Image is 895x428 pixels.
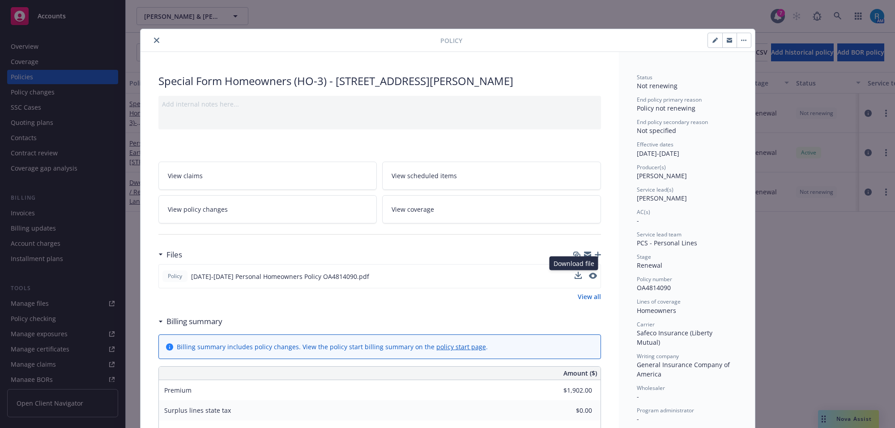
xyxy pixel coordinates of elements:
span: Not specified [637,126,676,135]
span: AC(s) [637,208,650,216]
span: Not renewing [637,81,678,90]
span: Amount ($) [563,368,597,378]
div: Homeowners [637,306,737,315]
span: Safeco Insurance (Liberty Mutual) [637,329,714,347]
span: [DATE]-[DATE] Personal Homeowners Policy OA4814090.pdf [191,272,369,281]
h3: Billing summary [166,316,222,327]
a: View coverage [382,195,601,223]
span: Program administrator [637,407,694,414]
span: Policy number [637,275,672,283]
span: - [637,392,639,401]
a: View scheduled items [382,162,601,190]
span: PCS - Personal Lines [637,239,697,247]
span: - [637,415,639,423]
button: close [151,35,162,46]
div: Special Form Homeowners (HO-3) - [STREET_ADDRESS][PERSON_NAME] [158,73,601,89]
span: Surplus lines state tax [164,406,231,415]
div: Add internal notes here... [162,99,597,109]
span: View claims [168,171,203,180]
a: View all [578,292,601,301]
div: Billing summary [158,316,222,327]
button: preview file [589,273,597,279]
span: Lines of coverage [637,298,681,305]
button: preview file [589,272,597,281]
div: Files [158,249,182,261]
input: 0.00 [539,404,597,417]
input: 0.00 [539,384,597,397]
span: - [637,216,639,225]
span: Producer(s) [637,163,666,171]
span: View coverage [392,205,434,214]
span: View scheduled items [392,171,457,180]
a: View policy changes [158,195,377,223]
span: Writing company [637,352,679,360]
span: OA4814090 [637,283,671,292]
span: Premium [164,386,192,394]
span: Service lead team [637,231,682,238]
span: Carrier [637,321,655,328]
span: Policy [166,272,184,280]
span: Effective dates [637,141,673,148]
span: Policy not renewing [637,104,695,112]
span: View policy changes [168,205,228,214]
button: download file [575,272,582,281]
span: Service lead(s) [637,186,673,193]
span: Stage [637,253,651,261]
span: End policy primary reason [637,96,702,103]
span: Renewal [637,261,662,270]
button: download file [575,272,582,279]
span: [PERSON_NAME] [637,194,687,202]
a: policy start page [436,342,486,351]
h3: Files [166,249,182,261]
span: Status [637,73,652,81]
span: [PERSON_NAME] [637,171,687,180]
div: Billing summary includes policy changes. View the policy start billing summary on the . [177,342,488,351]
a: View claims [158,162,377,190]
span: General Insurance Company of America [637,360,732,378]
div: Download file [550,257,598,270]
span: End policy secondary reason [637,118,708,126]
div: [DATE] - [DATE] [637,141,737,158]
span: Wholesaler [637,384,665,392]
span: Policy [440,36,462,45]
